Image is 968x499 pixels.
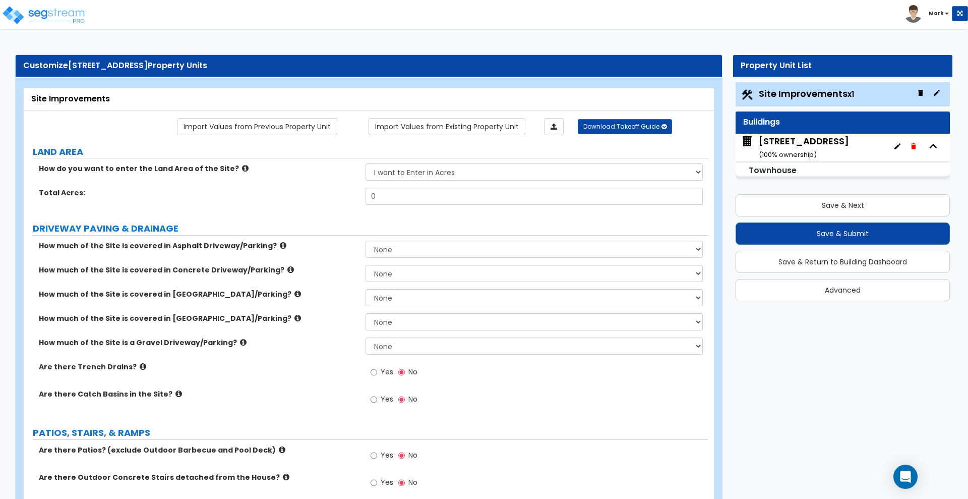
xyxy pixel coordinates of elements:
[39,241,358,251] label: How much of the Site is covered in Asphalt Driveway/Parking?
[2,5,87,25] img: logo_pro_r.png
[294,314,301,322] i: click for more info!
[736,223,950,245] button: Save & Submit
[381,367,393,377] span: Yes
[408,477,417,487] span: No
[736,279,950,301] button: Advanced
[369,118,525,135] a: Import the dynamic attribute values from existing properties.
[741,60,945,72] div: Property Unit List
[741,135,849,160] span: 7810 Loblolly Way
[408,394,417,404] span: No
[741,88,754,101] img: Construction.png
[279,446,285,454] i: click for more info!
[39,362,358,372] label: Are there Trench Drains?
[398,450,405,461] input: No
[371,394,377,405] input: Yes
[371,367,377,378] input: Yes
[381,450,393,460] span: Yes
[741,135,754,148] img: building.svg
[408,450,417,460] span: No
[398,477,405,488] input: No
[39,289,358,299] label: How much of the Site is covered in [GEOGRAPHIC_DATA]/Parking?
[408,367,417,377] span: No
[33,145,708,158] label: LAND AREA
[294,290,301,298] i: click for more info!
[280,242,286,249] i: click for more info!
[381,394,393,404] span: Yes
[240,339,247,346] i: click for more info!
[904,5,922,23] img: avatar.png
[759,87,854,100] span: Site Improvements
[287,266,294,273] i: click for more info!
[893,465,918,489] div: Open Intercom Messenger
[39,163,358,174] label: How do you want to enter the Land Area of the Site?
[39,472,358,482] label: Are there Outdoor Concrete Stairs detached from the House?
[371,477,377,488] input: Yes
[31,93,706,105] div: Site Improvements
[371,450,377,461] input: Yes
[39,389,358,399] label: Are there Catch Basins in the Site?
[736,251,950,273] button: Save & Return to Building Dashboard
[848,89,854,99] small: x1
[242,164,249,172] i: click for more info!
[381,477,393,487] span: Yes
[33,426,708,439] label: PATIOS, STAIRS, & RAMPS
[23,60,714,72] div: Customize Property Units
[578,119,672,134] button: Download Takeoff Guide
[743,117,942,128] div: Buildings
[759,150,817,159] small: ( 100 % ownership)
[39,338,358,348] label: How much of the Site is a Gravel Driveway/Parking?
[759,135,849,160] div: [STREET_ADDRESS]
[39,445,358,455] label: Are there Patios? (exclude Outdoor Barbecue and Pool Deck)
[749,164,797,176] small: Townhouse
[544,118,564,135] a: Import the dynamic attributes value through Excel sheet
[39,313,358,323] label: How much of the Site is covered in [GEOGRAPHIC_DATA]/Parking?
[33,222,708,235] label: DRIVEWAY PAVING & DRAINAGE
[68,60,148,71] span: [STREET_ADDRESS]
[177,118,337,135] a: Import the dynamic attribute values from previous properties.
[398,367,405,378] input: No
[140,363,146,370] i: click for more info!
[283,473,289,481] i: click for more info!
[929,10,944,17] b: Mark
[175,390,182,398] i: click for more info!
[583,122,659,131] span: Download Takeoff Guide
[39,265,358,275] label: How much of the Site is covered in Concrete Driveway/Parking?
[736,194,950,216] button: Save & Next
[39,188,358,198] label: Total Acres:
[398,394,405,405] input: No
